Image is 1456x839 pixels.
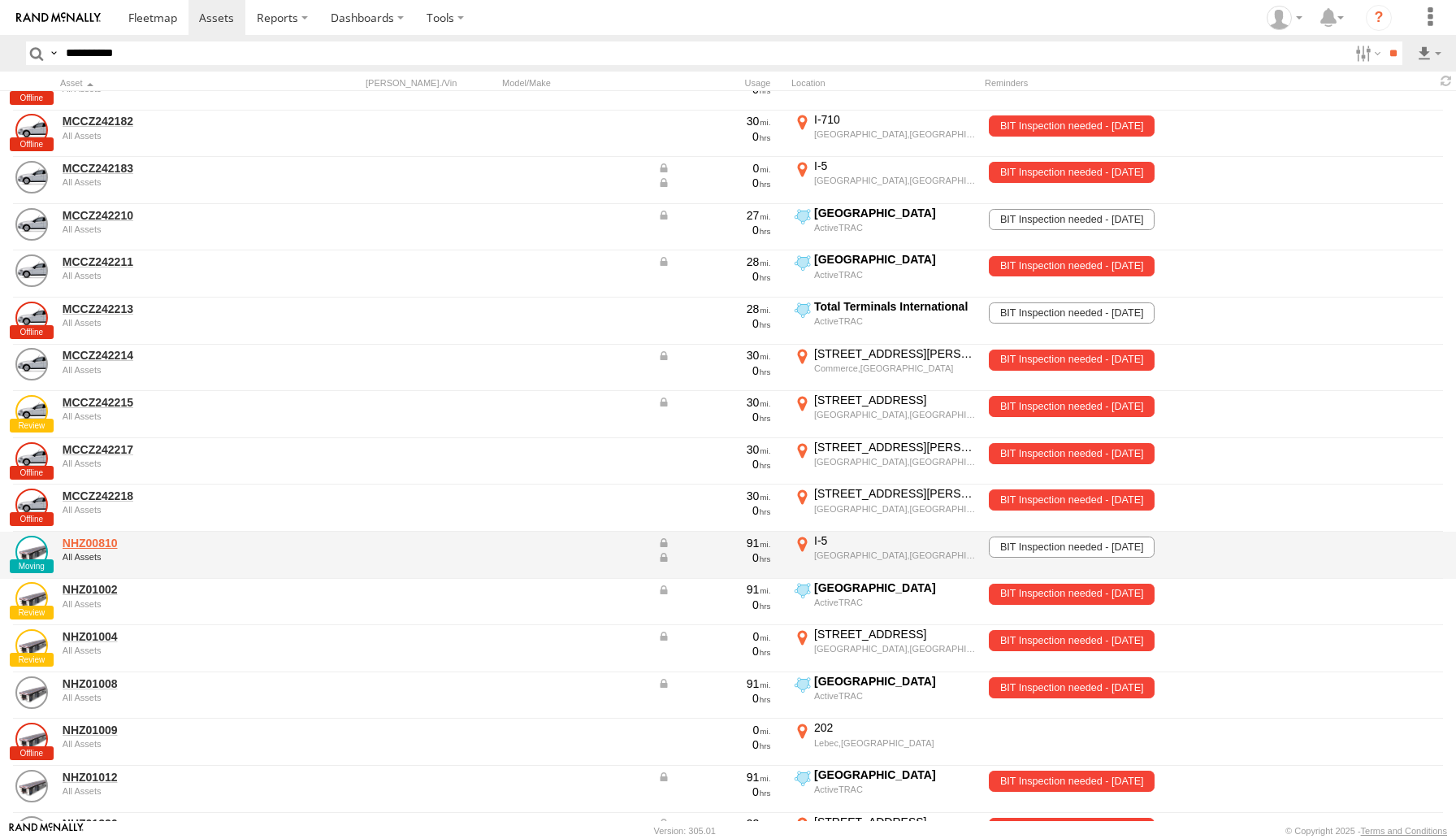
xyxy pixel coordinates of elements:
div: undefined [63,365,285,375]
div: 0 [657,316,771,331]
span: BIT Inspection needed - 08/22/2025 [989,302,1155,324]
a: View Asset Details [15,770,48,802]
div: [GEOGRAPHIC_DATA],[GEOGRAPHIC_DATA] [814,503,976,515]
div: ActiveTRAC [814,269,976,280]
a: NHZ01008 [63,676,285,691]
div: 0 [657,129,771,144]
div: undefined [63,739,285,749]
label: Click to View Current Location [791,580,978,624]
div: ActiveTRAC [814,222,976,233]
span: BIT Inspection needed - 05/05/2025 [989,396,1155,417]
div: undefined [63,318,285,328]
a: View Asset Details [15,582,48,615]
a: MCCZ242215 [63,395,285,410]
a: NHZ00810 [63,536,285,550]
div: Data from Vehicle CANbus [657,395,771,410]
div: Data from Vehicle CANbus [657,676,771,691]
div: © Copyright 2025 - [1285,826,1447,836]
div: Lebec,[GEOGRAPHIC_DATA] [814,737,976,749]
a: View Asset Details [15,161,48,193]
div: [GEOGRAPHIC_DATA],[GEOGRAPHIC_DATA] [814,550,976,561]
a: MCCZ242217 [63,442,285,457]
div: 0 [657,598,771,612]
a: MCCZ242211 [63,254,285,269]
div: [STREET_ADDRESS] [814,815,976,829]
a: MCCZ242214 [63,348,285,363]
div: [GEOGRAPHIC_DATA],[GEOGRAPHIC_DATA] [814,175,976,186]
a: NHZ01009 [63,723,285,737]
div: 202 [814,720,976,735]
div: I-5 [814,533,976,548]
a: MCCZ242218 [63,489,285,503]
div: Data from Vehicle CANbus [657,770,771,785]
span: BIT Inspection needed - 05/23/2025 [989,630,1155,651]
div: [PERSON_NAME]./Vin [366,77,496,89]
div: Data from Vehicle CANbus [657,348,771,363]
div: [STREET_ADDRESS][PERSON_NAME] [814,440,976,454]
div: 0 [657,644,771,659]
label: Click to View Current Location [791,767,978,811]
a: View Asset Details [15,67,48,100]
div: [GEOGRAPHIC_DATA] [814,252,976,267]
div: 0 [657,737,771,752]
a: View Asset Details [15,489,48,521]
span: BIT Inspection needed - 03/31/2025 [989,771,1155,792]
div: 0 [657,785,771,799]
a: MCCZ242210 [63,208,285,223]
i: ? [1366,5,1392,31]
label: Click to View Current Location [791,674,978,718]
div: undefined [63,552,285,562]
div: Total Terminals International [814,299,976,314]
div: [GEOGRAPHIC_DATA],[GEOGRAPHIC_DATA] [814,409,976,420]
div: [GEOGRAPHIC_DATA],[GEOGRAPHIC_DATA] [814,643,976,654]
label: Click to View Current Location [791,440,978,484]
label: Click to View Current Location [791,393,978,437]
div: undefined [63,599,285,609]
div: Zulema McIntosch [1261,6,1308,30]
div: Model/Make [502,77,648,89]
div: Data from Vehicle CANbus [657,816,771,831]
div: Data from Vehicle CANbus [657,550,771,565]
label: Click to View Current Location [791,112,978,156]
div: [GEOGRAPHIC_DATA] [814,206,976,220]
label: Click to View Current Location [791,533,978,577]
div: ActiveTRAC [814,315,976,327]
div: ActiveTRAC [814,784,976,795]
div: Commerce,[GEOGRAPHIC_DATA] [814,363,976,374]
div: Data from Vehicle CANbus [657,536,771,550]
div: undefined [63,271,285,280]
a: View Asset Details [15,536,48,568]
div: ActiveTRAC [814,597,976,608]
div: undefined [63,693,285,702]
label: Search Query [47,41,60,65]
label: Search Filter Options [1349,41,1384,65]
div: 0 [657,269,771,284]
label: Export results as... [1415,41,1443,65]
a: View Asset Details [15,348,48,380]
a: View Asset Details [15,723,48,755]
a: Terms and Conditions [1361,826,1447,836]
div: undefined [63,505,285,515]
div: Data from Vehicle CANbus [657,629,771,644]
div: 0 [657,363,771,378]
a: View Asset Details [15,442,48,475]
span: BIT Inspection needed - 04/28/2025 [989,350,1155,371]
div: Data from Vehicle CANbus [657,208,771,223]
div: 0 [657,223,771,237]
a: View Asset Details [15,208,48,241]
div: [STREET_ADDRESS][PERSON_NAME] [814,346,976,361]
label: Click to View Current Location [791,206,978,250]
div: [GEOGRAPHIC_DATA] [814,580,976,595]
div: Data from Vehicle CANbus [657,176,771,190]
a: View Asset Details [15,254,48,287]
span: BIT Inspection needed - 05/19/2025 [989,115,1155,137]
div: 0 [657,723,771,737]
a: NHZ01004 [63,629,285,644]
span: BIT Inspection needed - 04/28/2025 [989,162,1155,183]
span: BIT Inspection needed - 08/22/2025 [989,209,1155,230]
div: [STREET_ADDRESS] [814,393,976,407]
div: 0 [657,410,771,424]
a: NHZ01012 [63,770,285,785]
div: I-5 [814,159,976,173]
div: Click to Sort [60,77,288,89]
